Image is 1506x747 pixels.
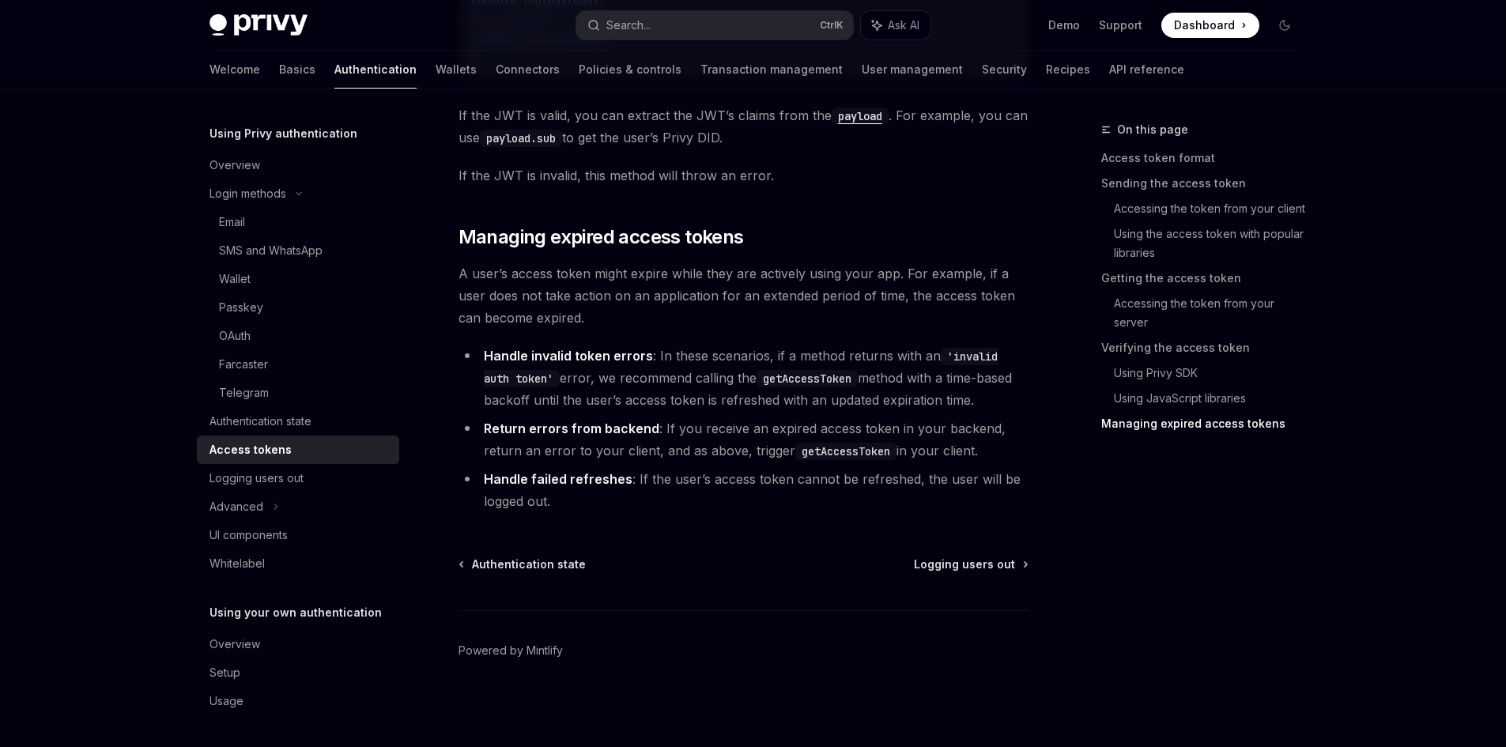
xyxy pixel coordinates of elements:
a: Authentication [334,51,417,89]
a: Telegram [197,379,399,407]
code: payload [832,108,889,125]
a: Passkey [197,293,399,322]
a: Policies & controls [579,51,681,89]
div: Access tokens [209,440,292,459]
div: SMS and WhatsApp [219,241,323,260]
a: Access tokens [197,436,399,464]
strong: Return errors from backend [484,421,659,436]
button: Toggle dark mode [1272,13,1297,38]
a: Accessing the token from your server [1114,291,1310,335]
a: OAuth [197,322,399,350]
div: UI components [209,526,288,545]
a: Sending the access token [1101,171,1310,196]
a: UI components [197,521,399,549]
a: Overview [197,630,399,658]
code: payload.sub [480,130,562,147]
a: Logging users out [914,556,1027,572]
a: Managing expired access tokens [1101,411,1310,436]
h5: Using Privy authentication [209,124,357,143]
div: Email [219,213,245,232]
a: Using JavaScript libraries [1114,386,1310,411]
div: Advanced [209,497,263,516]
a: Usage [197,687,399,715]
a: Powered by Mintlify [459,643,563,658]
a: Authentication state [460,556,586,572]
a: SMS and WhatsApp [197,236,399,265]
a: Connectors [496,51,560,89]
a: Verifying the access token [1101,335,1310,360]
a: Wallet [197,265,399,293]
span: A user’s access token might expire while they are actively using your app. For example, if a user... [459,262,1029,329]
span: Authentication state [472,556,586,572]
strong: Handle failed refreshes [484,471,632,487]
div: Logging users out [209,469,304,488]
span: If the JWT is valid, you can extract the JWT’s claims from the . For example, you can use to get ... [459,104,1029,149]
li: : If the user’s access token cannot be refreshed, the user will be logged out. [459,468,1029,512]
a: Transaction management [700,51,843,89]
div: Whitelabel [209,554,265,573]
div: Passkey [219,298,263,317]
div: Setup [209,663,240,682]
div: Overview [209,156,260,175]
div: Overview [209,635,260,654]
span: On this page [1117,120,1188,139]
a: Getting the access token [1101,266,1310,291]
button: Search...CtrlK [576,11,853,40]
span: Ask AI [888,17,919,33]
div: Wallet [219,270,251,289]
button: Ask AI [861,11,930,40]
div: Usage [209,692,243,711]
a: Setup [197,658,399,687]
a: Farcaster [197,350,399,379]
code: 'invalid auth token' [484,348,998,387]
div: Authentication state [209,412,311,431]
div: Telegram [219,383,269,402]
div: Login methods [209,184,286,203]
a: Access token format [1101,145,1310,171]
span: Ctrl K [820,19,844,32]
li: : If you receive an expired access token in your backend, return an error to your client, and as ... [459,417,1029,462]
a: Email [197,208,399,236]
a: Using the access token with popular libraries [1114,221,1310,266]
div: OAuth [219,326,251,345]
a: Using Privy SDK [1114,360,1310,386]
div: Search... [606,16,651,35]
a: Logging users out [197,464,399,492]
a: Welcome [209,51,260,89]
strong: Handle invalid token errors [484,348,653,364]
img: dark logo [209,14,308,36]
li: : In these scenarios, if a method returns with an error, we recommend calling the method with a t... [459,345,1029,411]
a: User management [862,51,963,89]
span: Dashboard [1174,17,1235,33]
a: Basics [279,51,315,89]
a: Security [982,51,1027,89]
a: Dashboard [1161,13,1259,38]
a: Authentication state [197,407,399,436]
span: Logging users out [914,556,1015,572]
div: Farcaster [219,355,268,374]
span: Managing expired access tokens [459,224,744,250]
a: Whitelabel [197,549,399,578]
a: API reference [1109,51,1184,89]
a: Demo [1048,17,1080,33]
a: Recipes [1046,51,1090,89]
a: Overview [197,151,399,179]
a: Wallets [436,51,477,89]
a: payload [832,108,889,123]
code: getAccessToken [795,443,896,460]
a: Accessing the token from your client [1114,196,1310,221]
code: getAccessToken [757,370,858,387]
span: If the JWT is invalid, this method will throw an error. [459,164,1029,187]
h5: Using your own authentication [209,603,382,622]
a: Support [1099,17,1142,33]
